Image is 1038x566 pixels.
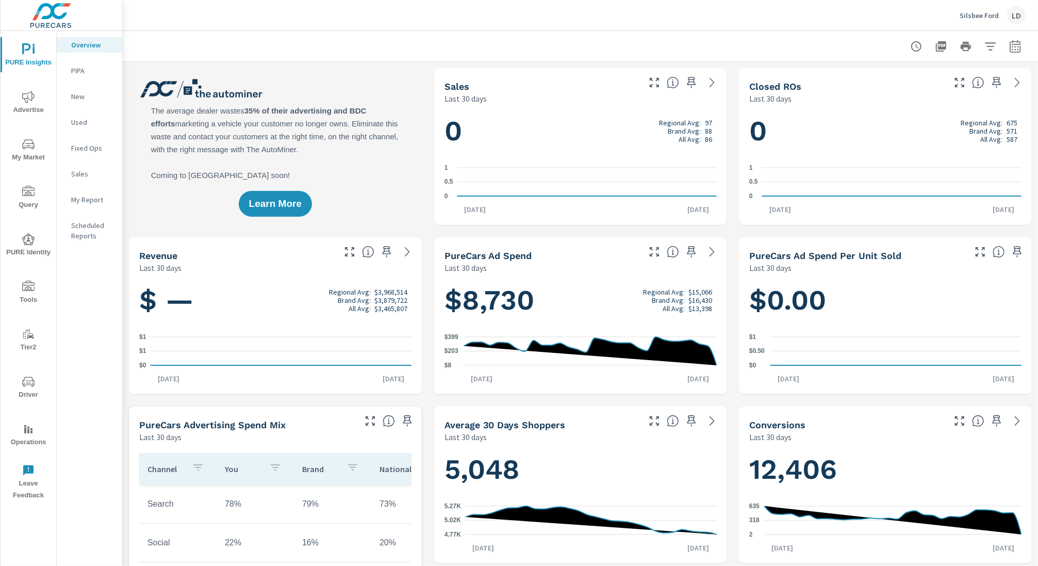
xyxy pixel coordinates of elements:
[362,246,374,258] span: Total sales revenue over the selected date range. [Source: This data is sourced from the dealer’s...
[749,250,901,261] h5: PureCars Ad Spend Per Unit Sold
[371,491,449,517] td: 73%
[749,419,805,430] h5: Conversions
[57,37,122,53] div: Overview
[57,218,122,244] div: Scheduled Reports
[749,179,758,186] text: 0.5
[329,288,371,296] p: Regional Avg:
[139,431,182,443] p: Last 30 days
[71,117,114,127] p: Used
[985,543,1021,553] p: [DATE]
[378,244,395,260] span: Save this to your personalized report
[444,250,532,261] h5: PureCars Ad Spend
[380,464,416,474] p: National
[1009,244,1026,260] span: Save this to your personalized report
[341,244,358,260] button: Make Fullscreen
[749,164,753,171] text: 1
[749,531,753,538] text: 2
[4,376,53,401] span: Driver
[71,169,114,179] p: Sales
[765,543,801,553] p: [DATE]
[4,281,53,306] span: Tools
[4,43,53,69] span: PURE Insights
[683,244,700,260] span: Save this to your personalized report
[969,127,1002,135] p: Brand Avg:
[749,333,756,341] text: $1
[931,36,951,57] button: "Export Report to PDF"
[57,166,122,182] div: Sales
[646,74,663,91] button: Make Fullscreen
[444,92,487,105] p: Last 30 days
[444,348,458,355] text: $203
[399,244,416,260] a: See more details in report
[444,179,453,186] text: 0.5
[1009,74,1026,91] a: See more details in report
[749,262,792,274] p: Last 30 days
[749,348,765,355] text: $0.50
[988,74,1005,91] span: Save this to your personalized report
[147,464,184,474] p: Channel
[688,288,712,296] p: $15,066
[249,199,302,208] span: Learn More
[659,119,701,127] p: Regional Avg:
[663,304,685,313] p: All Avg:
[71,220,114,241] p: Scheduled Reports
[667,246,679,258] span: Total cost of media for all PureCars channels for the selected dealership group over the selected...
[374,304,407,313] p: $3,465,807
[1007,119,1017,127] p: 675
[993,246,1005,258] span: Average cost of advertising per each vehicle sold at the dealer over the selected date range. The...
[383,415,395,427] span: This table looks at how you compare to the amount of budget you spend per channel as opposed to y...
[4,91,53,116] span: Advertise
[217,491,294,517] td: 78%
[71,66,114,76] p: PIPA
[444,164,448,171] text: 1
[643,288,685,296] p: Regional Avg:
[688,296,712,304] p: $16,430
[770,374,806,384] p: [DATE]
[749,431,792,443] p: Last 30 days
[139,283,411,318] h1: $ —
[444,283,717,318] h1: $8,730
[972,244,988,260] button: Make Fullscreen
[680,204,716,215] p: [DATE]
[444,531,461,538] text: 4.77K
[139,333,146,341] text: $1
[444,362,452,369] text: $8
[1007,6,1026,25] div: LD
[705,119,712,127] p: 97
[374,288,407,296] p: $3,968,514
[444,262,487,274] p: Last 30 days
[1007,127,1017,135] p: 571
[71,40,114,50] p: Overview
[749,283,1021,318] h1: $0.00
[680,543,716,553] p: [DATE]
[646,413,663,429] button: Make Fullscreen
[960,11,999,20] p: Silsbee Ford
[749,114,1021,149] h1: 0
[652,296,685,304] p: Brand Avg:
[139,250,177,261] h5: Revenue
[139,362,146,369] text: $0
[444,114,717,149] h1: 0
[444,503,461,510] text: 5.27K
[749,503,760,510] text: 635
[951,74,968,91] button: Make Fullscreen
[294,491,371,517] td: 79%
[349,304,371,313] p: All Avg:
[444,431,487,443] p: Last 30 days
[749,192,753,200] text: 0
[139,262,182,274] p: Last 30 days
[1009,413,1026,429] a: See more details in report
[151,374,187,384] p: [DATE]
[985,374,1021,384] p: [DATE]
[749,452,1021,487] h1: 12,406
[951,413,968,429] button: Make Fullscreen
[679,135,701,143] p: All Avg:
[57,115,122,130] div: Used
[749,517,760,524] text: 318
[680,374,716,384] p: [DATE]
[749,362,756,369] text: $0
[217,530,294,556] td: 22%
[4,186,53,211] span: Query
[4,464,53,502] span: Leave Feedback
[1007,135,1017,143] p: 587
